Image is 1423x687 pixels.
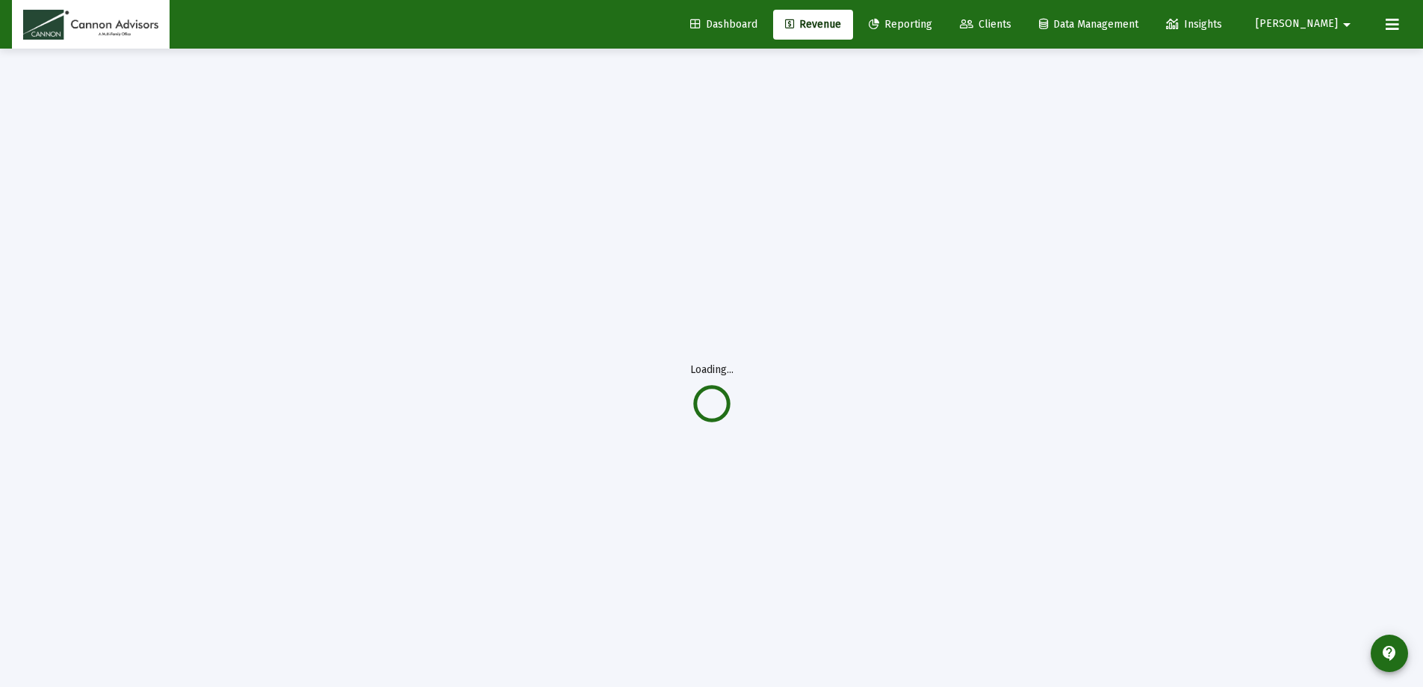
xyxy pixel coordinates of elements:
span: Dashboard [690,18,757,31]
span: Reporting [869,18,932,31]
a: Revenue [773,10,853,40]
a: Clients [948,10,1023,40]
a: Insights [1154,10,1234,40]
a: Dashboard [678,10,769,40]
button: [PERSON_NAME] [1238,9,1374,39]
mat-icon: arrow_drop_down [1338,10,1356,40]
span: Revenue [785,18,841,31]
a: Reporting [857,10,944,40]
a: Data Management [1027,10,1150,40]
span: Insights [1166,18,1222,31]
span: Data Management [1039,18,1138,31]
span: Clients [960,18,1011,31]
mat-icon: contact_support [1380,644,1398,662]
span: [PERSON_NAME] [1256,18,1338,31]
img: Dashboard [23,10,158,40]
